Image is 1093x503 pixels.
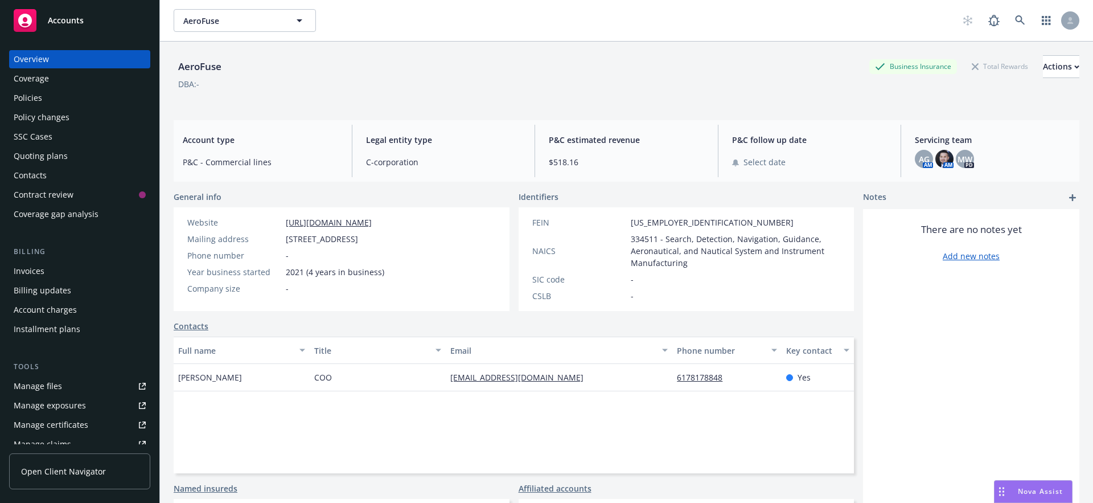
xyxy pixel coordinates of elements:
[310,337,446,364] button: Title
[178,371,242,383] span: [PERSON_NAME]
[1043,56,1079,77] div: Actions
[9,396,150,415] a: Manage exposures
[450,345,655,357] div: Email
[178,78,199,90] div: DBA: -
[1009,9,1032,32] a: Search
[631,233,841,269] span: 334511 - Search, Detection, Navigation, Guidance, Aeronautical, and Nautical System and Instrumen...
[183,15,282,27] span: AeroFuse
[178,345,293,357] div: Full name
[286,266,384,278] span: 2021 (4 years in business)
[174,9,316,32] button: AeroFuse
[314,345,429,357] div: Title
[14,416,88,434] div: Manage certificates
[631,290,634,302] span: -
[9,246,150,257] div: Billing
[549,134,704,146] span: P&C estimated revenue
[14,396,86,415] div: Manage exposures
[9,301,150,319] a: Account charges
[286,217,372,228] a: [URL][DOMAIN_NAME]
[314,371,332,383] span: COO
[366,134,521,146] span: Legal entity type
[956,9,979,32] a: Start snowing
[9,377,150,395] a: Manage files
[631,216,794,228] span: [US_EMPLOYER_IDENTIFICATION_NUMBER]
[631,273,634,285] span: -
[183,134,338,146] span: Account type
[9,186,150,204] a: Contract review
[1043,55,1079,78] button: Actions
[14,281,71,300] div: Billing updates
[14,147,68,165] div: Quoting plans
[532,245,626,257] div: NAICS
[14,69,49,88] div: Coverage
[366,156,521,168] span: C-corporation
[187,233,281,245] div: Mailing address
[732,134,887,146] span: P&C follow up date
[187,266,281,278] div: Year business started
[286,233,358,245] span: [STREET_ADDRESS]
[174,59,226,74] div: AeroFuse
[187,283,281,295] div: Company size
[183,156,338,168] span: P&C - Commercial lines
[9,166,150,185] a: Contacts
[9,361,150,373] div: Tools
[9,281,150,300] a: Billing updates
[532,273,626,285] div: SIC code
[21,465,106,477] span: Open Client Navigator
[1035,9,1058,32] a: Switch app
[935,150,954,168] img: photo
[446,337,672,364] button: Email
[187,250,281,261] div: Phone number
[14,186,73,204] div: Contract review
[174,191,221,203] span: General info
[532,216,626,228] div: FEIN
[519,482,591,494] a: Affiliated accounts
[9,69,150,88] a: Coverage
[14,128,52,146] div: SSC Cases
[286,283,289,295] span: -
[9,320,150,338] a: Installment plans
[9,5,150,36] a: Accounts
[14,262,44,280] div: Invoices
[9,147,150,165] a: Quoting plans
[14,166,47,185] div: Contacts
[983,9,1005,32] a: Report a Bug
[915,134,1070,146] span: Servicing team
[48,16,84,25] span: Accounts
[14,108,69,126] div: Policy changes
[286,250,289,261] span: -
[14,435,71,453] div: Manage claims
[9,108,150,126] a: Policy changes
[519,191,558,203] span: Identifiers
[869,59,957,73] div: Business Insurance
[14,205,98,223] div: Coverage gap analysis
[532,290,626,302] div: CSLB
[174,482,237,494] a: Named insureds
[549,156,704,168] span: $518.16
[9,89,150,107] a: Policies
[174,337,310,364] button: Full name
[14,50,49,68] div: Overview
[187,216,281,228] div: Website
[9,416,150,434] a: Manage certificates
[14,320,80,338] div: Installment plans
[9,262,150,280] a: Invoices
[450,372,593,383] a: [EMAIL_ADDRESS][DOMAIN_NAME]
[9,128,150,146] a: SSC Cases
[14,377,62,395] div: Manage files
[14,89,42,107] div: Policies
[9,50,150,68] a: Overview
[14,301,77,319] div: Account charges
[174,320,208,332] a: Contacts
[9,205,150,223] a: Coverage gap analysis
[966,59,1034,73] div: Total Rewards
[9,435,150,453] a: Manage claims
